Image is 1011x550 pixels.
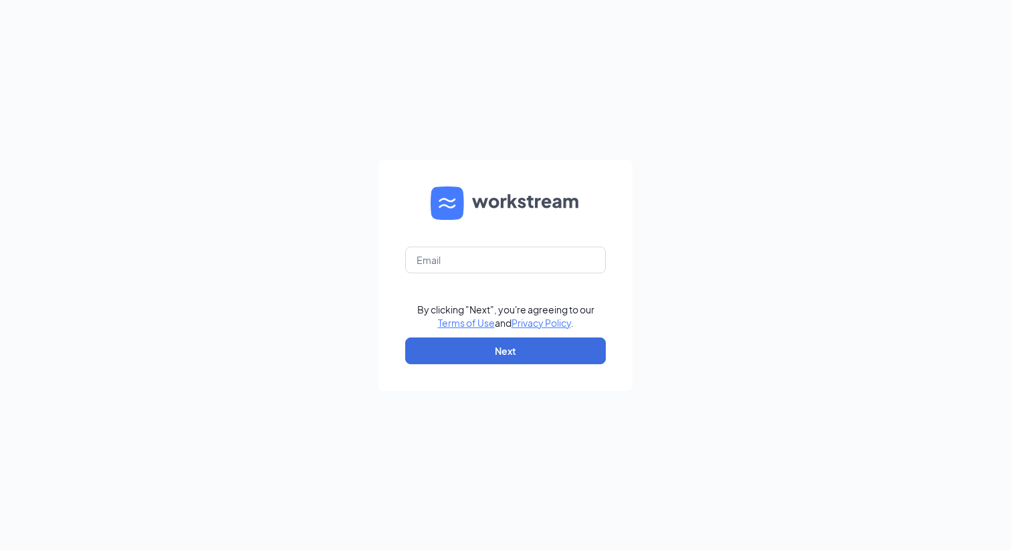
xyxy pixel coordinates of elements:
[512,317,571,329] a: Privacy Policy
[405,247,606,273] input: Email
[405,337,606,364] button: Next
[438,317,495,329] a: Terms of Use
[417,303,594,329] div: By clicking "Next", you're agreeing to our and .
[431,186,580,220] img: WS logo and Workstream text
